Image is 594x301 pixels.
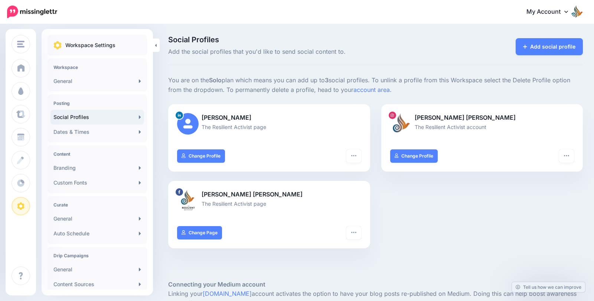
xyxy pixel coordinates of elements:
[50,125,144,139] a: Dates & Times
[177,123,361,131] p: The Resilient Activist page
[50,161,144,175] a: Branding
[177,149,225,163] a: Change Profile
[390,123,574,131] p: The Resilient Activist account
[53,64,141,70] h4: Workspace
[390,149,438,163] a: Change Profile
[168,76,583,95] p: You are on the plan which means you can add up to social profiles. To unlink a profile from this ...
[177,226,222,239] a: Change Page
[353,86,390,93] a: account area
[50,226,144,241] a: Auto Schedule
[50,262,144,277] a: General
[17,41,25,47] img: menu.png
[519,3,583,21] a: My Account
[203,290,252,297] a: [DOMAIN_NAME]
[168,47,441,57] span: Add the social profiles that you'd like to send social content to.
[53,151,141,157] h4: Content
[50,277,144,292] a: Content Sources
[177,199,361,208] p: The Resilient Activist page
[177,190,361,199] p: [PERSON_NAME] [PERSON_NAME]
[168,36,441,43] span: Social Profiles
[177,113,199,135] img: user_default_image.png
[512,282,585,292] a: Tell us how we can improve
[516,38,583,55] a: Add social profile
[53,100,141,106] h4: Posting
[177,190,199,211] img: 252809667_4683429838407749_1838637535353719848_n-bsa125681.png
[168,280,583,289] h5: Connecting your Medium account
[325,76,329,84] b: 3
[390,113,412,135] img: 272154027_129880729524117_961140755981698530_n-bsa125680.jpg
[53,202,141,208] h4: Curate
[50,175,144,190] a: Custom Fonts
[53,253,141,258] h4: Drip Campaigns
[50,74,144,89] a: General
[209,76,222,84] b: Solo
[50,211,144,226] a: General
[53,41,62,49] img: settings.png
[50,110,144,125] a: Social Profiles
[177,113,361,123] p: [PERSON_NAME]
[65,41,115,50] p: Workspace Settings
[390,113,574,123] p: [PERSON_NAME] [PERSON_NAME]
[7,6,57,18] img: Missinglettr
